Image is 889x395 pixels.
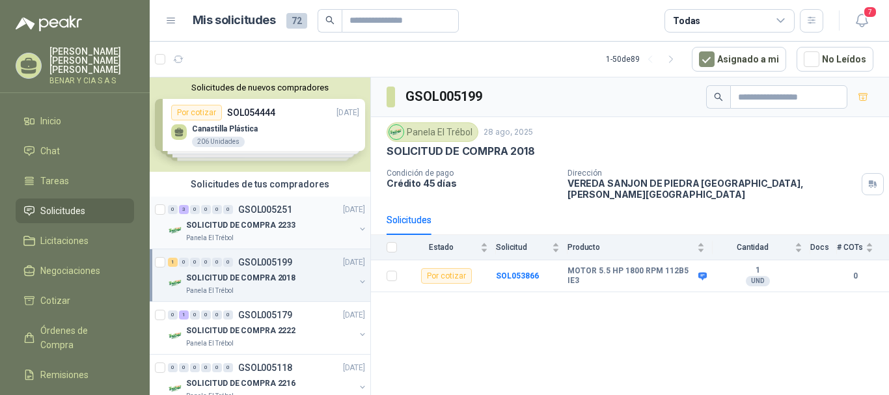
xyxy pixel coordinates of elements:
[16,109,134,133] a: Inicio
[797,47,873,72] button: No Leídos
[568,169,856,178] p: Dirección
[692,47,786,72] button: Asignado a mi
[190,258,200,267] div: 0
[201,258,211,267] div: 0
[190,310,200,320] div: 0
[223,205,233,214] div: 0
[168,202,368,243] a: 0 3 0 0 0 0 GSOL005251[DATE] Company LogoSOLICITUD DE COMPRA 2233Panela El Trébol
[212,258,222,267] div: 0
[40,234,89,248] span: Licitaciones
[16,16,82,31] img: Logo peakr
[201,363,211,372] div: 0
[387,169,557,178] p: Condición de pago
[387,122,478,142] div: Panela El Trébol
[389,125,403,139] img: Company Logo
[421,268,472,284] div: Por cotizar
[186,338,234,349] p: Panela El Trébol
[238,310,292,320] p: GSOL005179
[837,243,863,252] span: # COTs
[168,223,184,238] img: Company Logo
[186,286,234,296] p: Panela El Trébol
[179,258,189,267] div: 0
[201,205,211,214] div: 0
[168,328,184,344] img: Company Logo
[238,205,292,214] p: GSOL005251
[238,363,292,372] p: GSOL005118
[223,310,233,320] div: 0
[168,258,178,267] div: 1
[810,235,837,260] th: Docs
[212,205,222,214] div: 0
[568,266,695,286] b: MOTOR 5.5 HP 1800 RPM 112B5 IE3
[568,178,856,200] p: VEREDA SANJON DE PIEDRA [GEOGRAPHIC_DATA] , [PERSON_NAME][GEOGRAPHIC_DATA]
[16,139,134,163] a: Chat
[850,9,873,33] button: 7
[186,233,234,243] p: Panela El Trébol
[40,204,85,218] span: Solicitudes
[496,243,549,252] span: Solicitud
[713,235,810,260] th: Cantidad
[40,174,69,188] span: Tareas
[212,363,222,372] div: 0
[16,362,134,387] a: Remisiones
[168,205,178,214] div: 0
[168,307,368,349] a: 0 1 0 0 0 0 GSOL005179[DATE] Company LogoSOLICITUD DE COMPRA 2222Panela El Trébol
[186,377,295,390] p: SOLICITUD DE COMPRA 2216
[186,272,295,284] p: SOLICITUD DE COMPRA 2018
[496,271,539,280] a: SOL053866
[190,363,200,372] div: 0
[238,258,292,267] p: GSOL005199
[201,310,211,320] div: 0
[286,13,307,29] span: 72
[714,92,723,102] span: search
[179,310,189,320] div: 1
[343,362,365,374] p: [DATE]
[179,363,189,372] div: 0
[40,144,60,158] span: Chat
[179,205,189,214] div: 3
[150,172,370,197] div: Solicitudes de tus compradores
[40,368,89,382] span: Remisiones
[168,363,178,372] div: 0
[325,16,335,25] span: search
[16,258,134,283] a: Negociaciones
[40,293,70,308] span: Cotizar
[49,77,134,85] p: BENAR Y CIA S A S
[568,243,694,252] span: Producto
[223,258,233,267] div: 0
[49,47,134,74] p: [PERSON_NAME] [PERSON_NAME] [PERSON_NAME]
[40,323,122,352] span: Órdenes de Compra
[387,213,431,227] div: Solicitudes
[186,219,295,232] p: SOLICITUD DE COMPRA 2233
[343,256,365,269] p: [DATE]
[405,87,484,107] h3: GSOL005199
[186,325,295,337] p: SOLICITUD DE COMPRA 2222
[405,235,496,260] th: Estado
[746,276,770,286] div: UND
[168,310,178,320] div: 0
[16,169,134,193] a: Tareas
[16,318,134,357] a: Órdenes de Compra
[40,114,61,128] span: Inicio
[212,310,222,320] div: 0
[223,363,233,372] div: 0
[190,205,200,214] div: 0
[405,243,478,252] span: Estado
[193,11,276,30] h1: Mis solicitudes
[484,126,533,139] p: 28 ago, 2025
[16,228,134,253] a: Licitaciones
[606,49,681,70] div: 1 - 50 de 89
[713,243,792,252] span: Cantidad
[343,204,365,216] p: [DATE]
[837,270,873,282] b: 0
[343,309,365,321] p: [DATE]
[40,264,100,278] span: Negociaciones
[387,144,535,158] p: SOLICITUD DE COMPRA 2018
[713,266,802,276] b: 1
[837,235,889,260] th: # COTs
[496,235,568,260] th: Solicitud
[150,77,370,172] div: Solicitudes de nuevos compradoresPor cotizarSOL054444[DATE] Canastilla Plástica206 UnidadesPor co...
[168,254,368,296] a: 1 0 0 0 0 0 GSOL005199[DATE] Company LogoSOLICITUD DE COMPRA 2018Panela El Trébol
[16,198,134,223] a: Solicitudes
